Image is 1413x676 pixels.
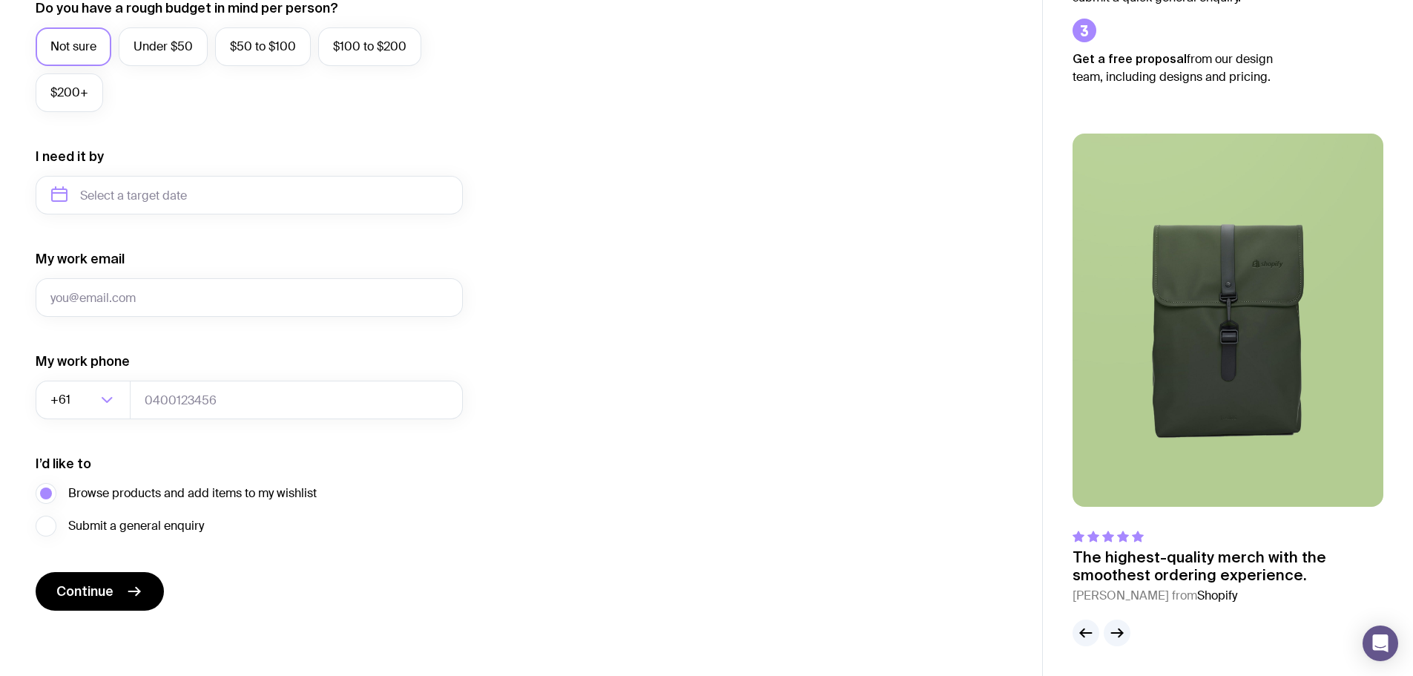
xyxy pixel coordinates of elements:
[36,148,104,165] label: I need it by
[56,583,113,600] span: Continue
[318,27,421,66] label: $100 to $200
[50,381,73,419] span: +61
[36,381,131,419] div: Search for option
[1073,587,1383,605] cite: [PERSON_NAME] from
[1073,50,1295,86] p: from our design team, including designs and pricing.
[1073,548,1383,584] p: The highest-quality merch with the smoothest ordering experience.
[36,73,103,112] label: $200+
[68,517,204,535] span: Submit a general enquiry
[36,27,111,66] label: Not sure
[215,27,311,66] label: $50 to $100
[1073,52,1187,65] strong: Get a free proposal
[119,27,208,66] label: Under $50
[1197,588,1237,603] span: Shopify
[1363,626,1398,661] div: Open Intercom Messenger
[73,381,96,419] input: Search for option
[36,250,125,268] label: My work email
[36,176,463,214] input: Select a target date
[130,381,463,419] input: 0400123456
[36,352,130,370] label: My work phone
[36,455,91,473] label: I’d like to
[68,485,317,502] span: Browse products and add items to my wishlist
[36,572,164,611] button: Continue
[36,278,463,317] input: you@email.com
